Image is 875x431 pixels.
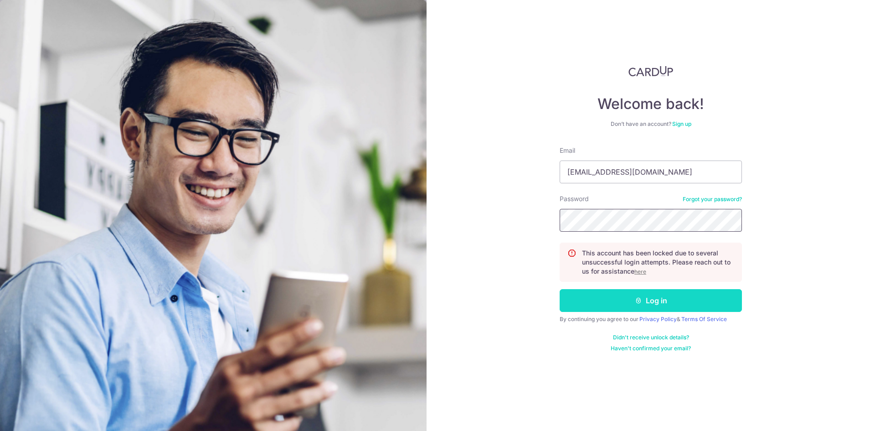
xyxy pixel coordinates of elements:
[613,334,689,341] a: Didn't receive unlock details?
[582,249,734,276] p: This account has been locked due to several unsuccessful login attempts. Please reach out to us f...
[628,66,673,77] img: CardUp Logo
[560,146,575,155] label: Email
[560,161,742,183] input: Enter your Email
[560,120,742,128] div: Don’t have an account?
[634,268,646,275] a: here
[560,95,742,113] h4: Welcome back!
[672,120,691,127] a: Sign up
[639,316,677,322] a: Privacy Policy
[681,316,727,322] a: Terms Of Service
[611,345,691,352] a: Haven't confirmed your email?
[683,196,742,203] a: Forgot your password?
[560,289,742,312] button: Log in
[560,194,589,203] label: Password
[560,316,742,323] div: By continuing you agree to our &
